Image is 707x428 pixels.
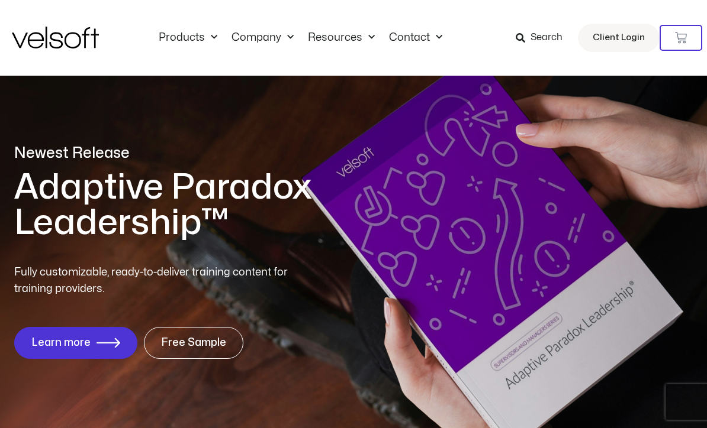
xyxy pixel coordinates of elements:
img: Velsoft Training Materials [12,27,99,48]
a: Learn more [14,327,137,359]
span: Search [531,30,563,46]
a: Search [516,28,571,48]
span: Free Sample [161,337,226,349]
p: Newest Release [14,143,446,164]
a: Free Sample [144,327,243,359]
a: ContactMenu Toggle [382,31,449,44]
a: ResourcesMenu Toggle [301,31,382,44]
a: Client Login [578,24,660,52]
h1: Adaptive Paradox Leadership™ [14,170,446,241]
span: Client Login [593,30,645,46]
a: CompanyMenu Toggle [224,31,301,44]
nav: Menu [152,31,449,44]
a: ProductsMenu Toggle [152,31,224,44]
span: Learn more [31,337,91,349]
p: Fully customizable, ready-to-deliver training content for training providers. [14,264,309,297]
